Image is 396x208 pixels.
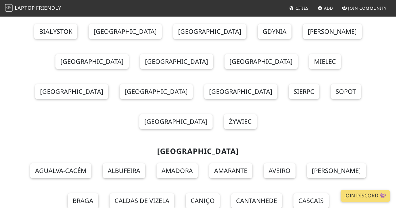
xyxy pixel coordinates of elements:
a: Sierpc [289,84,319,99]
a: Amarante [209,163,252,178]
a: Agualva-Cacém [30,163,91,178]
a: Sopot [331,84,361,99]
span: Join Community [348,5,387,11]
a: Białystok [34,24,77,39]
a: Gdynia [258,24,291,39]
a: Add [315,3,336,14]
a: [GEOGRAPHIC_DATA] [55,54,129,69]
a: Albufeira [103,163,145,178]
span: Friendly [36,4,61,11]
a: [GEOGRAPHIC_DATA] [120,84,193,99]
a: Mielec [309,54,341,69]
a: Cities [287,3,311,14]
a: [GEOGRAPHIC_DATA] [173,24,246,39]
a: Join Community [339,3,389,14]
a: Amadora [157,163,198,178]
a: [GEOGRAPHIC_DATA] [140,54,213,69]
a: [GEOGRAPHIC_DATA] [89,24,162,39]
span: Laptop [15,4,35,11]
img: LaptopFriendly [5,4,13,12]
a: Aveiro [264,163,296,178]
a: [PERSON_NAME] [307,163,366,178]
span: Add [324,5,333,11]
a: [GEOGRAPHIC_DATA] [224,54,298,69]
a: Żywiec [224,114,257,129]
a: [PERSON_NAME] [303,24,362,39]
a: [GEOGRAPHIC_DATA] [204,84,277,99]
a: LaptopFriendly LaptopFriendly [5,3,61,14]
h2: [GEOGRAPHIC_DATA] [23,147,373,156]
a: [GEOGRAPHIC_DATA] [35,84,108,99]
span: Cities [296,5,309,11]
a: [GEOGRAPHIC_DATA] [139,114,213,129]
